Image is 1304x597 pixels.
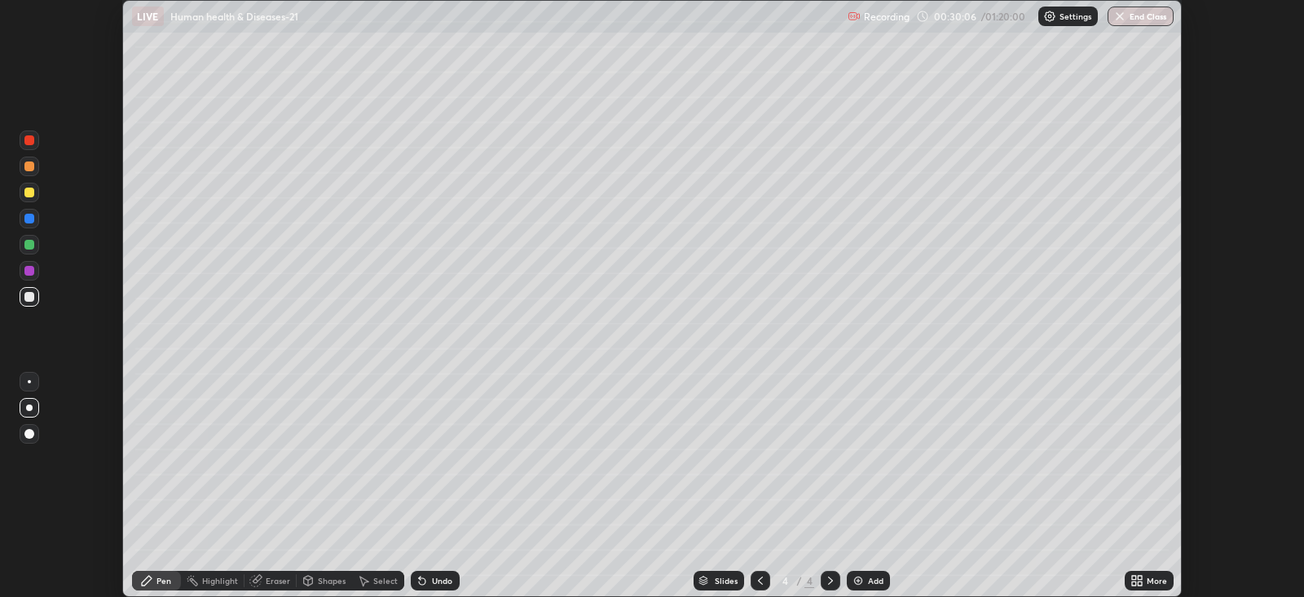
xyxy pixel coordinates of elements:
[864,11,910,23] p: Recording
[796,576,801,586] div: /
[1113,10,1126,23] img: end-class-cross
[137,10,159,23] p: LIVE
[804,573,814,588] div: 4
[432,577,452,585] div: Undo
[202,577,238,585] div: Highlight
[868,577,883,585] div: Add
[170,10,298,23] p: Human health & Diseases-21
[373,577,398,585] div: Select
[715,577,738,585] div: Slides
[777,576,793,586] div: 4
[156,577,171,585] div: Pen
[1108,7,1174,26] button: End Class
[852,574,865,587] img: add-slide-button
[266,577,290,585] div: Eraser
[318,577,346,585] div: Shapes
[1043,10,1056,23] img: class-settings-icons
[1147,577,1167,585] div: More
[848,10,861,23] img: recording.375f2c34.svg
[1059,12,1091,20] p: Settings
